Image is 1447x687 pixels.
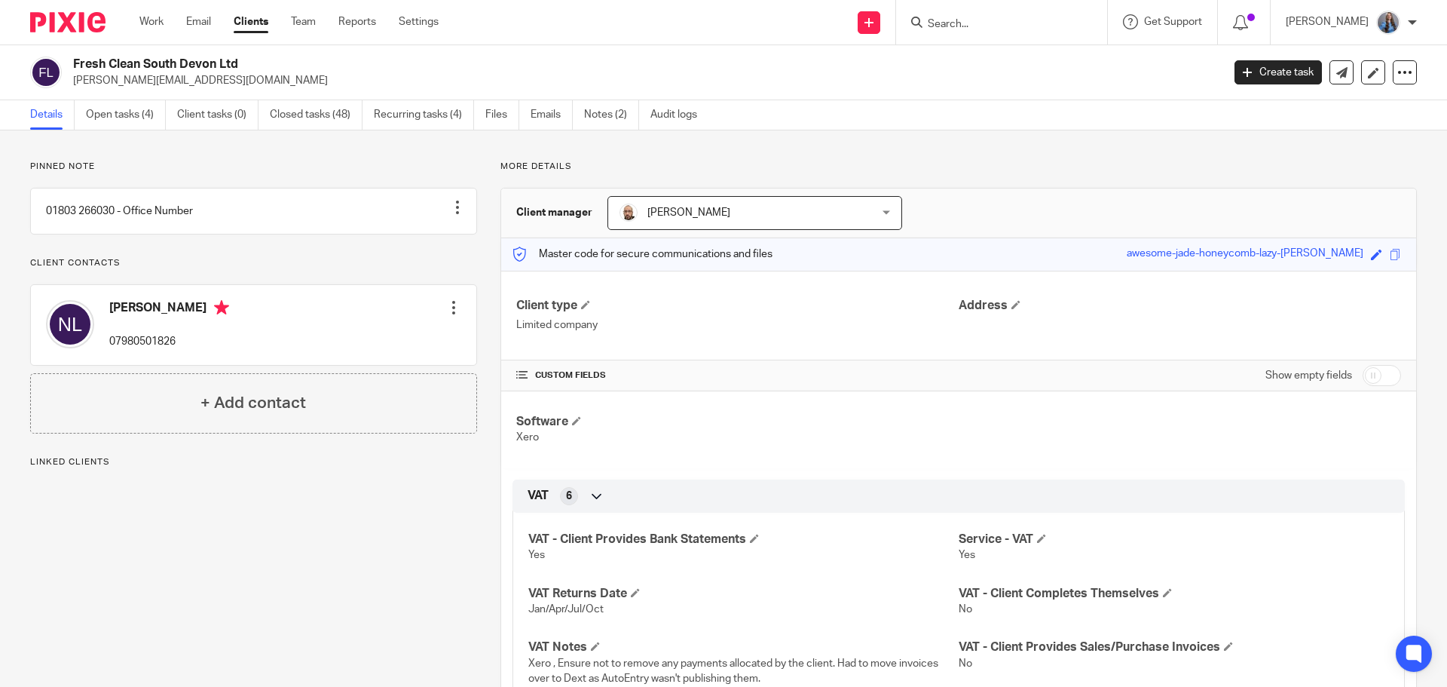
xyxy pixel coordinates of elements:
[959,550,975,560] span: Yes
[86,100,166,130] a: Open tasks (4)
[500,161,1417,173] p: More details
[959,639,1389,655] h4: VAT - Client Provides Sales/Purchase Invoices
[30,12,106,32] img: Pixie
[234,14,268,29] a: Clients
[270,100,363,130] a: Closed tasks (48)
[485,100,519,130] a: Files
[1286,14,1369,29] p: [PERSON_NAME]
[30,161,477,173] p: Pinned note
[528,532,959,547] h4: VAT - Client Provides Bank Statements
[186,14,211,29] a: Email
[516,205,592,220] h3: Client manager
[30,100,75,130] a: Details
[528,604,604,615] span: Jan/Apr/Jul/Oct
[959,298,1401,314] h4: Address
[109,300,229,319] h4: [PERSON_NAME]
[531,100,573,130] a: Emails
[109,334,229,349] p: 07980501826
[291,14,316,29] a: Team
[1376,11,1400,35] img: Amanda-scaled.jpg
[528,586,959,602] h4: VAT Returns Date
[619,204,638,222] img: Daryl.jpg
[30,257,477,269] p: Client contacts
[1127,246,1363,263] div: awesome-jade-honeycomb-lazy-[PERSON_NAME]
[528,488,549,504] span: VAT
[566,489,572,504] span: 6
[516,317,959,333] p: Limited company
[959,532,1389,547] h4: Service - VAT
[214,300,229,315] i: Primary
[512,247,772,262] p: Master code for secure communications and files
[338,14,376,29] a: Reports
[959,604,972,615] span: No
[1234,60,1322,84] a: Create task
[177,100,259,130] a: Client tasks (0)
[584,100,639,130] a: Notes (2)
[516,370,959,382] h4: CUSTOM FIELDS
[528,550,545,560] span: Yes
[926,18,1062,32] input: Search
[139,14,164,29] a: Work
[1144,17,1202,27] span: Get Support
[200,391,306,415] h4: + Add contact
[374,100,474,130] a: Recurring tasks (4)
[959,658,972,669] span: No
[73,57,984,72] h2: Fresh Clean South Devon Ltd
[647,207,730,218] span: [PERSON_NAME]
[650,100,708,130] a: Audit logs
[528,658,938,684] span: Xero , Ensure not to remove any payments allocated by the client. Had to move invoices over to De...
[30,456,477,468] p: Linked clients
[1265,368,1352,383] label: Show empty fields
[30,57,62,88] img: svg%3E
[516,298,959,314] h4: Client type
[46,300,94,348] img: svg%3E
[528,639,959,655] h4: VAT Notes
[73,73,1212,88] p: [PERSON_NAME][EMAIL_ADDRESS][DOMAIN_NAME]
[399,14,439,29] a: Settings
[516,432,539,443] span: Xero
[516,414,959,430] h4: Software
[959,586,1389,602] h4: VAT - Client Completes Themselves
